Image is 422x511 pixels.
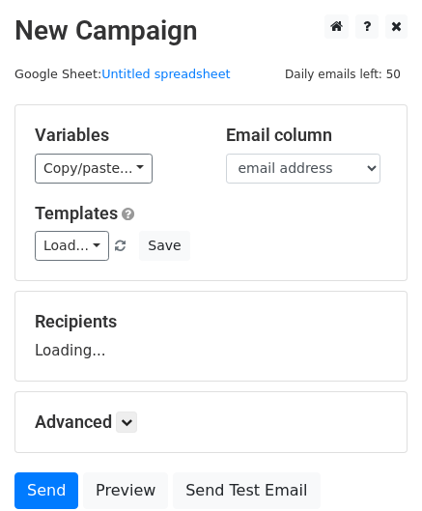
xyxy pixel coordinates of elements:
[101,67,230,81] a: Untitled spreadsheet
[35,154,153,184] a: Copy/paste...
[35,412,387,433] h5: Advanced
[83,472,168,509] a: Preview
[35,311,387,332] h5: Recipients
[14,14,408,47] h2: New Campaign
[35,231,109,261] a: Load...
[35,125,197,146] h5: Variables
[278,67,408,81] a: Daily emails left: 50
[226,125,388,146] h5: Email column
[278,64,408,85] span: Daily emails left: 50
[35,311,387,361] div: Loading...
[14,67,231,81] small: Google Sheet:
[139,231,189,261] button: Save
[35,203,118,223] a: Templates
[173,472,320,509] a: Send Test Email
[14,472,78,509] a: Send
